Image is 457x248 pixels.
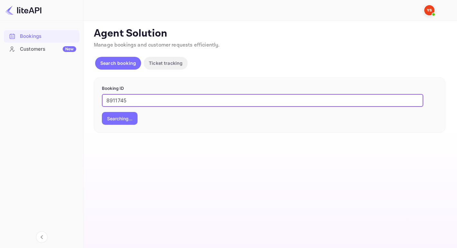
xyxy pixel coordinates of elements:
[94,42,220,48] span: Manage bookings and customer requests efficiently.
[63,46,76,52] div: New
[102,112,138,125] button: Searching...
[4,30,79,42] a: Bookings
[5,5,41,15] img: LiteAPI logo
[4,43,79,55] a: CustomersNew
[424,5,435,15] img: Yandex Support
[4,43,79,56] div: CustomersNew
[20,33,76,40] div: Bookings
[94,27,445,40] p: Agent Solution
[36,231,48,243] button: Collapse navigation
[102,85,437,92] p: Booking ID
[102,94,423,107] input: Enter Booking ID (e.g., 63782194)
[100,60,136,66] p: Search booking
[20,46,76,53] div: Customers
[149,60,183,66] p: Ticket tracking
[4,30,79,43] div: Bookings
